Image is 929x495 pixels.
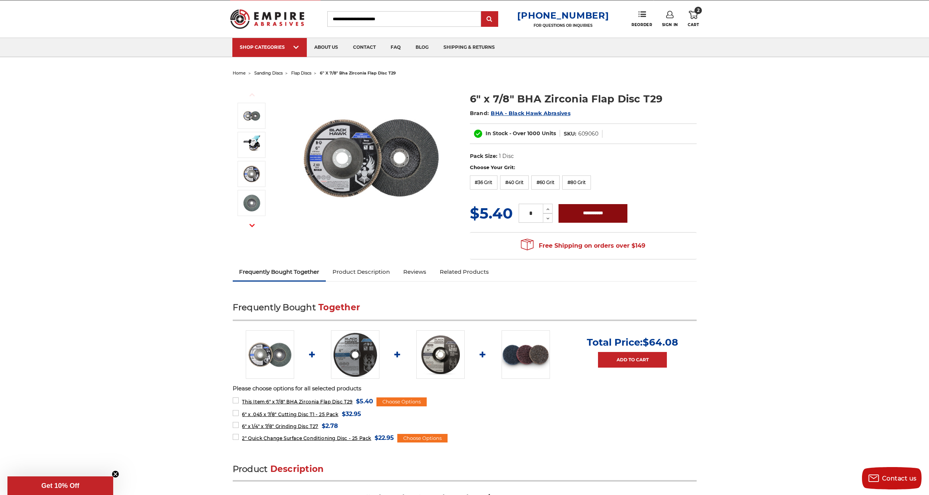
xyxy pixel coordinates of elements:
[233,302,316,312] span: Frequently Bought
[240,44,299,50] div: SHOP CATEGORIES
[233,384,697,393] p: Please choose options for all selected products
[7,476,113,495] div: Get 10% OffClose teaser
[578,130,598,138] dd: 609060
[470,164,697,171] label: Choose Your Grit:
[470,110,489,117] span: Brand:
[470,204,513,222] span: $5.40
[436,38,502,57] a: shipping & returns
[318,302,360,312] span: Together
[254,70,283,76] a: sanding discs
[322,421,338,431] span: $2.78
[882,475,917,482] span: Contact us
[242,435,371,441] span: 2" Quick Change Surface Conditioning Disc - 25 Pack
[242,194,261,212] img: Empire Abrasives' 6" T29 Zirconia Flap Discs, 36 grit for aggressive metal grinding
[433,264,496,280] a: Related Products
[242,399,353,404] span: 6" x 7/8" BHA Zirconia Flap Disc T29
[688,22,699,27] span: Cart
[397,434,448,443] div: Choose Options
[246,330,294,379] img: Black Hawk 6 inch T29 coarse flap discs, 36 grit for efficient material removal
[242,136,261,154] img: General-purpose grinding with a 6-inch angle grinder and T29 flap disc.
[230,4,305,34] img: Empire Abrasives
[356,396,373,406] span: $5.40
[243,87,261,103] button: Previous
[517,23,609,28] p: FOR QUESTIONS OR INQUIRIES
[694,7,702,14] span: 2
[270,464,324,474] span: Description
[482,12,497,27] input: Submit
[41,482,79,489] span: Get 10% Off
[527,130,540,137] span: 1000
[517,10,609,21] a: [PHONE_NUMBER]
[383,38,408,57] a: faq
[291,70,311,76] a: flap discs
[233,264,326,280] a: Frequently Bought Together
[233,70,246,76] a: home
[242,107,261,125] img: Black Hawk 6 inch T29 coarse flap discs, 36 grit for efficient material removal
[375,433,394,443] span: $22.95
[862,467,922,489] button: Contact us
[112,470,119,478] button: Close teaser
[242,399,266,404] strong: This Item:
[499,152,514,160] dd: 1 Disc
[397,264,433,280] a: Reviews
[342,409,361,419] span: $32.95
[491,110,570,117] a: BHA - Black Hawk Abrasives
[376,397,427,406] div: Choose Options
[242,165,261,183] img: BHA 36 grit Zirconia 6" flap discs for precise metal and wood sanding
[486,130,508,137] span: In Stock
[470,152,497,160] dt: Pack Size:
[242,423,318,429] span: 6" x 1/4" x 7/8" Grinding Disc T27
[688,11,699,27] a: 2 Cart
[233,464,268,474] span: Product
[631,11,652,27] a: Reorder
[346,38,383,57] a: contact
[521,238,645,253] span: Free Shipping on orders over $149
[470,92,697,106] h1: 6" x 7/8" BHA Zirconia Flap Disc T29
[326,264,397,280] a: Product Description
[320,70,396,76] span: 6" x 7/8" bha zirconia flap disc t29
[598,352,667,368] a: Add to Cart
[509,130,526,137] span: - Over
[243,218,261,234] button: Next
[631,22,652,27] span: Reorder
[296,84,445,233] img: Black Hawk 6 inch T29 coarse flap discs, 36 grit for efficient material removal
[587,336,678,348] p: Total Price:
[242,412,338,417] span: 6" x .045 x 7/8" Cutting Disc T1 - 25 Pack
[662,22,678,27] span: Sign In
[564,130,576,138] dt: SKU:
[643,336,678,348] span: $64.08
[307,38,346,57] a: about us
[542,130,556,137] span: Units
[408,38,436,57] a: blog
